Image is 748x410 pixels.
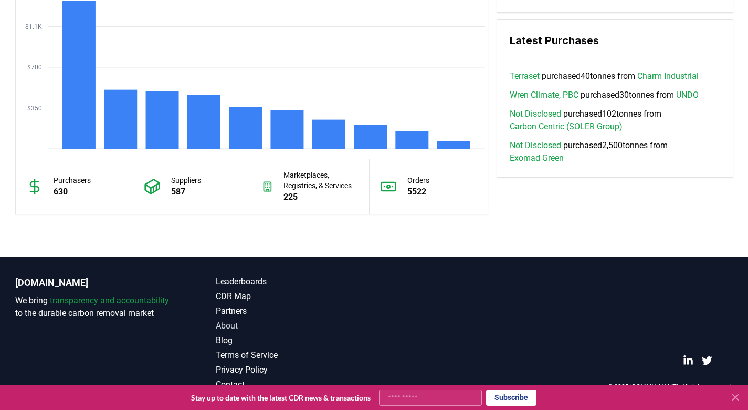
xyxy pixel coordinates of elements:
[216,290,374,303] a: CDR Map
[216,305,374,317] a: Partners
[216,334,374,347] a: Blog
[50,295,169,305] span: transparency and accountability
[637,70,699,83] a: Charm Industrial
[510,70,540,83] a: Terraset
[510,108,720,133] span: purchased 102 tonnes from
[510,139,720,165] span: purchased 2,500 tonnes from
[510,152,564,165] a: Exomad Green
[510,89,699,101] span: purchased 30 tonnes from
[216,364,374,376] a: Privacy Policy
[15,294,174,320] p: We bring to the durable carbon removal market
[27,64,42,71] tspan: $700
[54,175,91,186] p: Purchasers
[510,120,623,133] a: Carbon Centric (SOLER Group)
[216,378,374,391] a: Contact
[216,349,374,362] a: Terms of Service
[407,175,429,186] p: Orders
[510,70,699,83] span: purchased 40 tonnes from
[54,186,91,198] p: 630
[25,23,42,30] tspan: $1.1K
[676,89,699,101] a: UNDO
[27,105,42,112] tspan: $350
[407,186,429,198] p: 5522
[510,108,561,120] a: Not Disclosed
[702,355,712,366] a: Twitter
[171,175,201,186] p: Suppliers
[510,33,720,48] h3: Latest Purchases
[171,186,201,198] p: 587
[283,170,359,191] p: Marketplaces, Registries, & Services
[283,191,359,203] p: 225
[15,275,174,290] p: [DOMAIN_NAME]
[216,275,374,288] a: Leaderboards
[608,383,733,391] p: © 2025 [DOMAIN_NAME]. All rights reserved.
[510,89,578,101] a: Wren Climate, PBC
[510,139,561,152] a: Not Disclosed
[683,355,693,366] a: LinkedIn
[216,320,374,332] a: About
